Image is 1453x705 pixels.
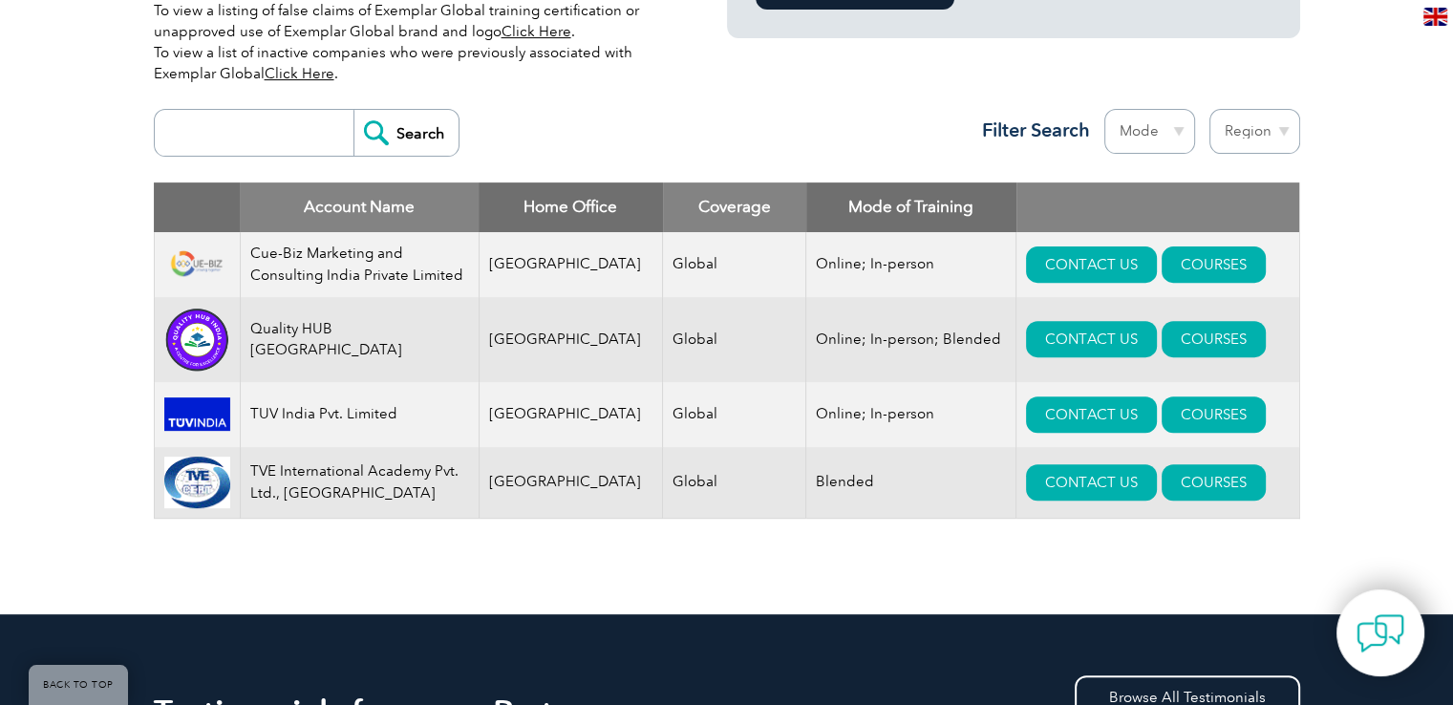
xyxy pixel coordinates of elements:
td: Global [663,297,806,382]
td: [GEOGRAPHIC_DATA] [479,297,663,382]
a: CONTACT US [1026,321,1157,357]
img: d3234973-b6af-ec11-983f-002248d39118-logo.gif [164,457,230,508]
a: COURSES [1162,246,1266,283]
th: Account Name: activate to sort column descending [240,182,479,232]
img: contact-chat.png [1357,609,1404,657]
a: BACK TO TOP [29,665,128,705]
td: [GEOGRAPHIC_DATA] [479,447,663,519]
td: [GEOGRAPHIC_DATA] [479,232,663,297]
td: TVE International Academy Pvt. Ltd., [GEOGRAPHIC_DATA] [240,447,479,519]
th: Home Office: activate to sort column ascending [479,182,663,232]
input: Search [353,110,459,156]
a: CONTACT US [1026,246,1157,283]
th: : activate to sort column ascending [1016,182,1299,232]
td: Online; In-person; Blended [806,297,1016,382]
a: CONTACT US [1026,464,1157,501]
a: CONTACT US [1026,396,1157,433]
td: Global [663,382,806,447]
h3: Filter Search [971,118,1090,142]
a: Click Here [265,65,334,82]
a: COURSES [1162,321,1266,357]
a: COURSES [1162,396,1266,433]
img: cdaf935f-6ff2-ef11-be21-002248955c5a-logo.png [164,397,230,431]
td: Quality HUB [GEOGRAPHIC_DATA] [240,297,479,382]
td: Global [663,447,806,519]
td: [GEOGRAPHIC_DATA] [479,382,663,447]
th: Coverage: activate to sort column ascending [663,182,806,232]
td: Cue-Biz Marketing and Consulting India Private Limited [240,232,479,297]
td: TUV India Pvt. Limited [240,382,479,447]
a: COURSES [1162,464,1266,501]
th: Mode of Training: activate to sort column ascending [806,182,1016,232]
img: 1f5f17b3-71f2-ef11-be21-002248955c5a-logo.png [164,307,230,373]
td: Online; In-person [806,382,1016,447]
td: Global [663,232,806,297]
a: Click Here [502,23,571,40]
img: en [1423,8,1447,26]
img: b118c505-f3a0-ea11-a812-000d3ae11abd-logo.png [164,247,230,281]
td: Online; In-person [806,232,1016,297]
td: Blended [806,447,1016,519]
